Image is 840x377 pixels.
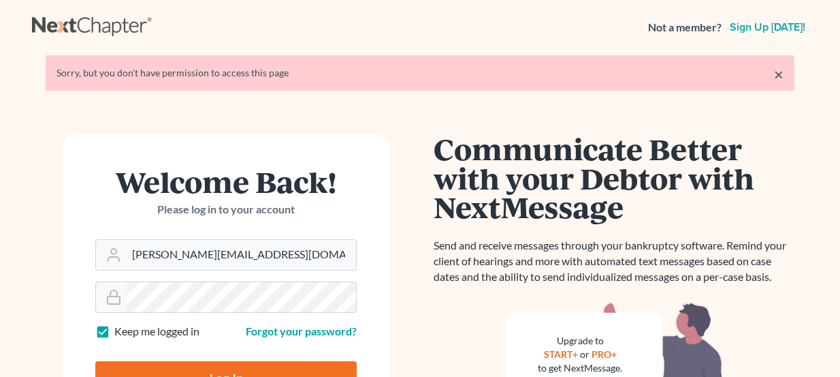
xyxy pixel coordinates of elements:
a: PRO+ [592,348,617,360]
a: × [774,66,784,82]
a: START+ [544,348,578,360]
strong: Not a member? [648,20,722,35]
div: Sorry, but you don't have permission to access this page [56,66,784,80]
div: to get NextMessage. [538,361,622,375]
p: Send and receive messages through your bankruptcy software. Remind your client of hearings and mo... [434,238,794,285]
input: Email Address [127,240,356,270]
div: Upgrade to [538,334,622,348]
span: or [580,348,589,360]
label: Keep me logged in [114,324,199,340]
h1: Communicate Better with your Debtor with NextMessage [434,134,794,222]
h1: Welcome Back! [95,167,357,196]
a: Sign up [DATE]! [727,22,808,33]
p: Please log in to your account [95,202,357,217]
a: Forgot your password? [246,325,357,337]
